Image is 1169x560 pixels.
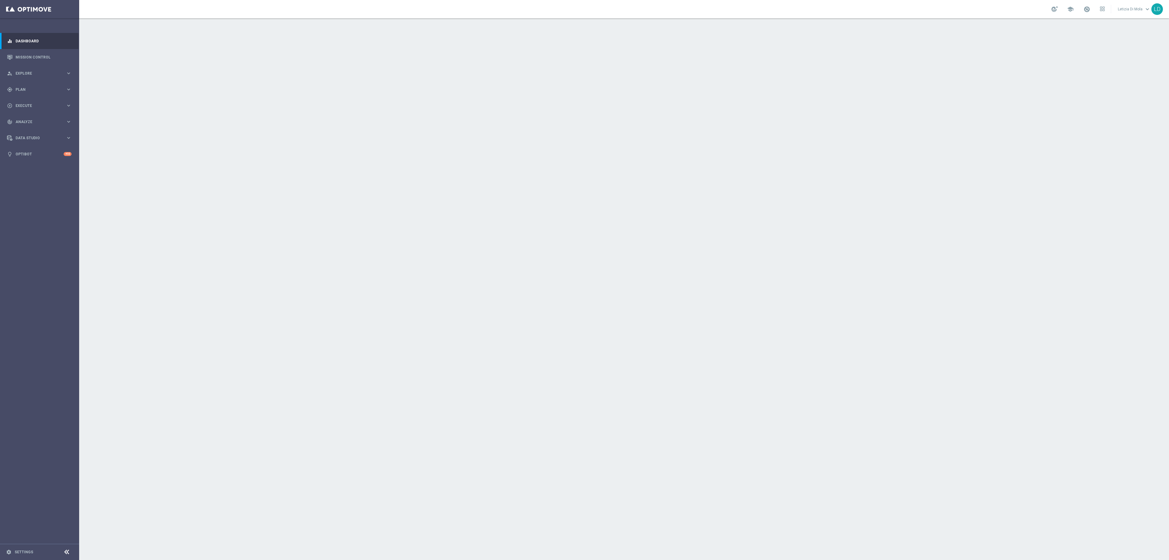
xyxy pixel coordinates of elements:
div: +10 [64,152,72,156]
div: Analyze [7,119,66,125]
button: play_circle_outline Execute keyboard_arrow_right [7,103,72,108]
span: Explore [16,72,66,75]
a: Mission Control [16,49,72,65]
div: Data Studio [7,135,66,141]
div: Explore [7,71,66,76]
div: Execute [7,103,66,108]
button: person_search Explore keyboard_arrow_right [7,71,72,76]
span: keyboard_arrow_down [1144,6,1151,12]
button: Mission Control [7,55,72,60]
a: Dashboard [16,33,72,49]
span: Data Studio [16,136,66,140]
i: keyboard_arrow_right [66,103,72,108]
i: keyboard_arrow_right [66,119,72,125]
a: Optibot [16,146,64,162]
button: track_changes Analyze keyboard_arrow_right [7,119,72,124]
i: gps_fixed [7,87,12,92]
span: Plan [16,88,66,91]
i: play_circle_outline [7,103,12,108]
div: Optibot [7,146,72,162]
button: Data Studio keyboard_arrow_right [7,136,72,140]
div: Plan [7,87,66,92]
div: Mission Control [7,49,72,65]
span: Execute [16,104,66,108]
i: equalizer [7,38,12,44]
i: lightbulb [7,151,12,157]
div: LD [1151,3,1163,15]
span: Analyze [16,120,66,124]
button: lightbulb Optibot +10 [7,152,72,157]
i: keyboard_arrow_right [66,70,72,76]
button: equalizer Dashboard [7,39,72,44]
i: keyboard_arrow_right [66,135,72,141]
a: Letizia Di Molakeyboard_arrow_down [1117,5,1151,14]
i: person_search [7,71,12,76]
a: Settings [15,550,33,554]
button: gps_fixed Plan keyboard_arrow_right [7,87,72,92]
span: school [1067,6,1074,12]
i: keyboard_arrow_right [66,87,72,92]
i: track_changes [7,119,12,125]
div: Dashboard [7,33,72,49]
i: settings [6,549,12,555]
